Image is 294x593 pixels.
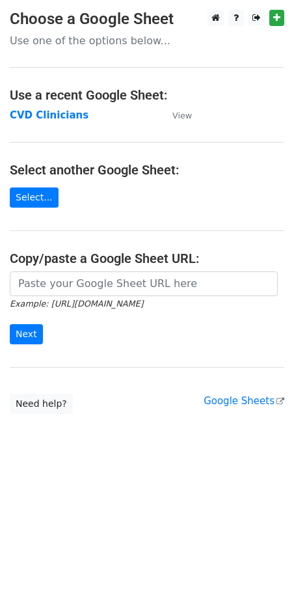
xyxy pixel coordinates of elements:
[159,109,192,121] a: View
[10,394,73,414] a: Need help?
[204,395,284,407] a: Google Sheets
[10,87,284,103] h4: Use a recent Google Sheet:
[10,271,278,296] input: Paste your Google Sheet URL here
[10,109,88,121] a: CVD Clinicians
[10,187,59,208] a: Select...
[10,10,284,29] h3: Choose a Google Sheet
[10,324,43,344] input: Next
[172,111,192,120] small: View
[10,34,284,48] p: Use one of the options below...
[10,162,284,178] h4: Select another Google Sheet:
[10,251,284,266] h4: Copy/paste a Google Sheet URL:
[10,299,143,309] small: Example: [URL][DOMAIN_NAME]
